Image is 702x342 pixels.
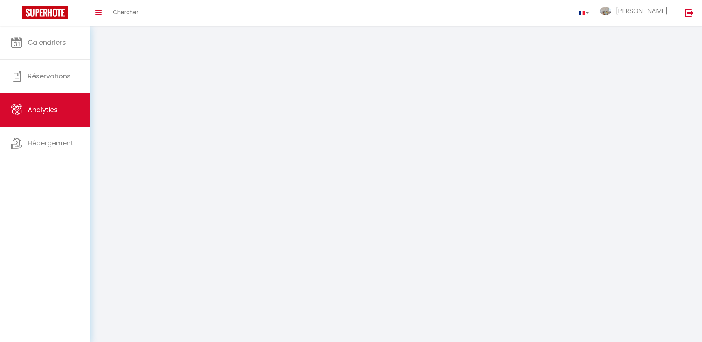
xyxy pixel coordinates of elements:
[685,8,694,17] img: logout
[113,8,138,16] span: Chercher
[6,3,28,25] button: Ouvrir le widget de chat LiveChat
[616,6,668,16] span: [PERSON_NAME]
[600,7,611,15] img: ...
[28,71,71,81] span: Réservations
[28,38,66,47] span: Calendriers
[28,105,58,114] span: Analytics
[28,138,73,148] span: Hébergement
[22,6,68,19] img: Super Booking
